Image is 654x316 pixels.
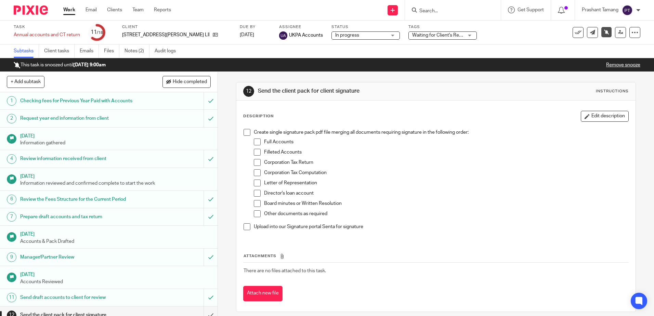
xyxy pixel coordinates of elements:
[582,6,618,13] p: Prashant Tamang
[14,5,48,15] img: Pixie
[243,286,283,301] button: Attach new file
[173,79,207,85] span: Hide completed
[279,24,323,30] label: Assignee
[581,111,629,122] button: Edit description
[20,238,211,245] p: Accounts & Pack Drafted
[264,139,628,145] p: Full Accounts
[335,33,359,38] span: In progress
[7,114,16,123] div: 2
[243,114,274,119] p: Description
[622,5,633,16] img: svg%3E
[7,96,16,106] div: 1
[7,76,44,88] button: + Add subtask
[104,44,119,58] a: Files
[7,252,16,262] div: 9
[20,252,138,262] h1: Manager/Partner Review
[254,223,628,230] p: Upload into our Signature portal Senta for signature
[264,210,628,217] p: Other documents as required
[14,31,80,38] div: Annual accounts and CT return
[264,159,628,166] p: Corporation Tax Return
[107,6,122,13] a: Clients
[20,194,138,205] h1: Review the Fees Structure for the Current Period
[73,63,106,67] b: [DATE] 9:00am
[264,149,628,156] p: Filleted Accounts
[14,24,80,30] label: Task
[244,268,326,273] span: There are no files attached to this task.
[7,293,16,302] div: 11
[162,76,211,88] button: Hide completed
[125,44,149,58] a: Notes (2)
[412,33,476,38] span: Waiting for Client's Response.
[14,62,106,68] p: This task is snoozed until
[20,292,138,303] h1: Send draft accounts to client for review
[44,44,75,58] a: Client tasks
[240,24,271,30] label: Due by
[518,8,544,12] span: Get Support
[7,154,16,164] div: 4
[264,169,628,176] p: Corporation Tax Computation
[408,24,477,30] label: Tags
[596,89,629,94] div: Instructions
[419,8,480,14] input: Search
[20,278,211,285] p: Accounts Reviewed
[86,6,97,13] a: Email
[20,180,211,187] p: Information reviewed and confirmed complete to start the work
[243,86,254,97] div: 12
[20,96,138,106] h1: Checking fees for Previous Year Paid with Accounts
[155,44,181,58] a: Audit logs
[80,44,99,58] a: Emails
[289,32,323,39] span: UKPA Accounts
[91,28,103,36] div: 11
[264,190,628,197] p: Director's loan account
[240,32,254,37] span: [DATE]
[20,140,211,146] p: Information gathered
[7,195,16,204] div: 6
[244,254,276,258] span: Attachments
[20,171,211,180] h1: [DATE]
[7,212,16,222] div: 7
[254,129,628,136] p: Create single signature pack pdf file merging all documents requiring signature in the following ...
[264,200,628,207] p: Board minutes or Written Resolution
[331,24,400,30] label: Status
[154,6,171,13] a: Reports
[20,212,138,222] h1: Prepare draft accounts and tax return
[20,113,138,123] h1: Request year end information from client
[122,24,231,30] label: Client
[279,31,287,40] img: svg%3E
[20,154,138,164] h1: Review information received from client
[20,229,211,238] h1: [DATE]
[20,269,211,278] h1: [DATE]
[606,63,640,67] a: Remove snooze
[122,31,209,38] p: [STREET_ADDRESS][PERSON_NAME] LIMITED
[258,88,450,95] h1: Send the client pack for client signature
[14,44,39,58] a: Subtasks
[264,180,628,186] p: Letter of Representation
[132,6,144,13] a: Team
[63,6,75,13] a: Work
[97,31,103,35] small: /18
[20,131,211,140] h1: [DATE]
